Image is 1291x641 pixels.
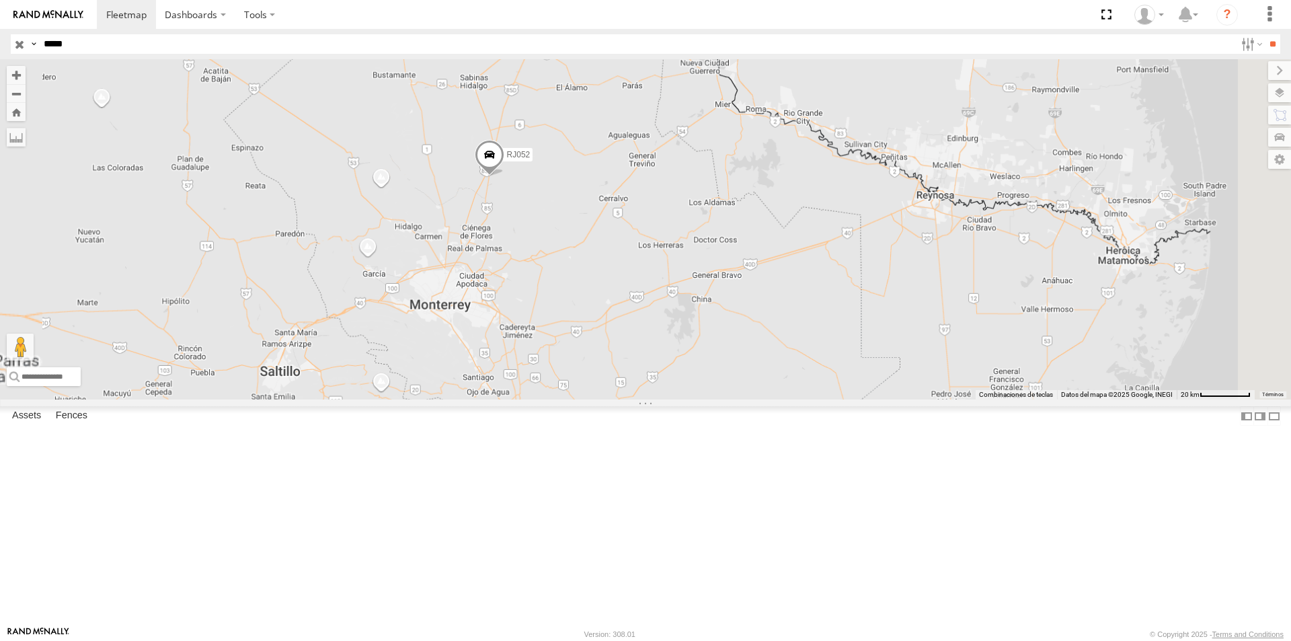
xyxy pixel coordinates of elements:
button: Zoom Home [7,103,26,121]
label: Dock Summary Table to the Right [1253,406,1267,426]
div: © Copyright 2025 - [1150,630,1284,638]
i: ? [1216,4,1238,26]
span: 20 km [1181,391,1200,398]
span: RJ052 [507,150,531,159]
label: Search Query [28,34,39,54]
label: Map Settings [1268,150,1291,169]
button: Zoom in [7,66,26,84]
a: Términos (se abre en una nueva pestaña) [1262,391,1284,397]
a: Visit our Website [7,628,69,641]
button: Escala del mapa: 20 km por 72 píxeles [1177,390,1255,400]
div: Version: 308.01 [584,630,635,638]
label: Fences [49,407,94,426]
label: Dock Summary Table to the Left [1240,406,1253,426]
div: Jose Anaya [1130,5,1169,25]
label: Assets [5,407,48,426]
button: Arrastra al hombrecito al mapa para abrir Street View [7,334,34,361]
label: Measure [7,128,26,147]
label: Hide Summary Table [1267,406,1281,426]
button: Combinaciones de teclas [979,390,1053,400]
img: rand-logo.svg [13,10,83,20]
button: Zoom out [7,84,26,103]
a: Terms and Conditions [1212,630,1284,638]
label: Search Filter Options [1236,34,1265,54]
span: Datos del mapa ©2025 Google, INEGI [1061,391,1173,398]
